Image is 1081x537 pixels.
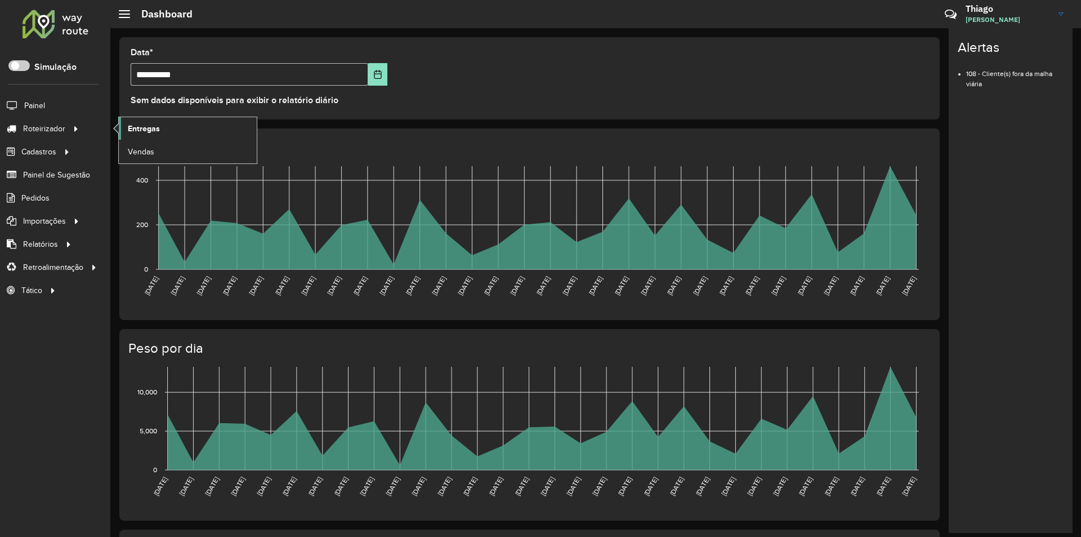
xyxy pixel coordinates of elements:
[137,388,157,396] text: 10,000
[300,274,316,296] text: [DATE]
[565,475,582,496] text: [DATE]
[274,274,290,296] text: [DATE]
[140,427,157,434] text: 5,000
[587,274,604,296] text: [DATE]
[665,274,682,296] text: [DATE]
[230,475,246,496] text: [DATE]
[21,285,42,296] span: Tático
[436,475,452,496] text: [DATE]
[152,475,168,496] text: [DATE]
[966,3,1050,14] h3: Thiago
[169,274,186,296] text: [DATE]
[178,475,194,496] text: [DATE]
[255,475,271,496] text: [DATE]
[875,475,891,496] text: [DATE]
[34,60,77,74] label: Simulação
[966,15,1050,25] span: [PERSON_NAME]
[221,274,238,296] text: [DATE]
[144,265,148,273] text: 0
[668,475,685,496] text: [DATE]
[136,221,148,228] text: 200
[307,475,323,496] text: [DATE]
[195,274,212,296] text: [DATE]
[509,274,525,296] text: [DATE]
[24,100,45,112] span: Painel
[457,274,473,296] text: [DATE]
[21,192,50,204] span: Pedidos
[204,475,220,496] text: [DATE]
[772,475,788,496] text: [DATE]
[119,117,257,140] a: Entregas
[462,475,478,496] text: [DATE]
[431,274,447,296] text: [DATE]
[143,274,159,296] text: [DATE]
[378,274,395,296] text: [DATE]
[561,274,578,296] text: [DATE]
[613,274,629,296] text: [DATE]
[823,274,839,296] text: [DATE]
[359,475,375,496] text: [DATE]
[248,274,264,296] text: [DATE]
[153,466,157,473] text: 0
[694,475,711,496] text: [DATE]
[410,475,427,496] text: [DATE]
[966,60,1064,89] li: 108 - Cliente(s) fora da malha viária
[333,475,349,496] text: [DATE]
[352,274,368,296] text: [DATE]
[958,39,1064,56] h4: Alertas
[128,123,160,135] span: Entregas
[130,8,193,20] h2: Dashboard
[131,46,153,59] label: Data
[617,475,633,496] text: [DATE]
[136,176,148,184] text: 400
[720,475,736,496] text: [DATE]
[718,274,734,296] text: [DATE]
[770,274,787,296] text: [DATE]
[939,2,963,26] a: Contato Rápido
[797,475,814,496] text: [DATE]
[488,475,504,496] text: [DATE]
[848,274,865,296] text: [DATE]
[128,140,928,156] h4: Capacidade por dia
[23,261,83,273] span: Retroalimentação
[874,274,891,296] text: [DATE]
[901,475,917,496] text: [DATE]
[281,475,297,496] text: [DATE]
[368,63,388,86] button: Choose Date
[539,475,556,496] text: [DATE]
[823,475,839,496] text: [DATE]
[326,274,342,296] text: [DATE]
[128,146,154,158] span: Vendas
[21,146,56,158] span: Cadastros
[746,475,762,496] text: [DATE]
[23,215,66,227] span: Importações
[591,475,607,496] text: [DATE]
[692,274,708,296] text: [DATE]
[119,140,257,163] a: Vendas
[901,274,917,296] text: [DATE]
[810,3,928,34] div: Críticas? Dúvidas? Elogios? Sugestões? Entre em contato conosco!
[128,340,928,357] h4: Peso por dia
[535,274,551,296] text: [DATE]
[796,274,812,296] text: [DATE]
[513,475,530,496] text: [DATE]
[404,274,421,296] text: [DATE]
[23,123,65,135] span: Roteirizador
[744,274,760,296] text: [DATE]
[642,475,659,496] text: [DATE]
[640,274,656,296] text: [DATE]
[131,94,338,107] label: Sem dados disponíveis para exibir o relatório diário
[483,274,499,296] text: [DATE]
[849,475,865,496] text: [DATE]
[23,169,90,181] span: Painel de Sugestão
[385,475,401,496] text: [DATE]
[23,238,58,250] span: Relatórios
